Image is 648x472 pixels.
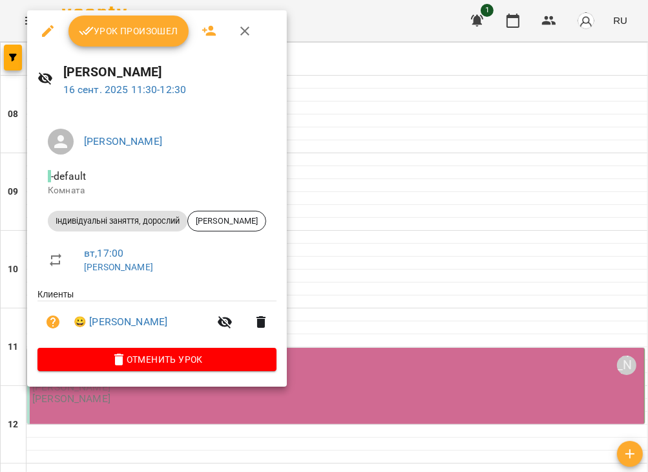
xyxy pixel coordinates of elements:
span: Отменить Урок [48,352,266,367]
button: Визит пока не оплачен. Добавить оплату? [37,306,68,338]
span: Урок произошел [79,23,178,39]
a: 😀 [PERSON_NAME] [74,314,167,330]
p: Комната [48,184,266,197]
a: [PERSON_NAME] [84,262,153,272]
button: Отменить Урок [37,348,277,371]
span: - default [48,170,89,182]
div: [PERSON_NAME] [187,211,266,231]
span: Індивідуальні заняття, дорослий [48,215,187,227]
button: Урок произошел [68,16,189,47]
a: 16 сент. 2025 11:30-12:30 [63,83,187,96]
ul: Клиенты [37,288,277,348]
a: вт , 17:00 [84,247,123,259]
span: [PERSON_NAME] [188,215,266,227]
a: [PERSON_NAME] [84,135,162,147]
h6: [PERSON_NAME] [63,62,277,82]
